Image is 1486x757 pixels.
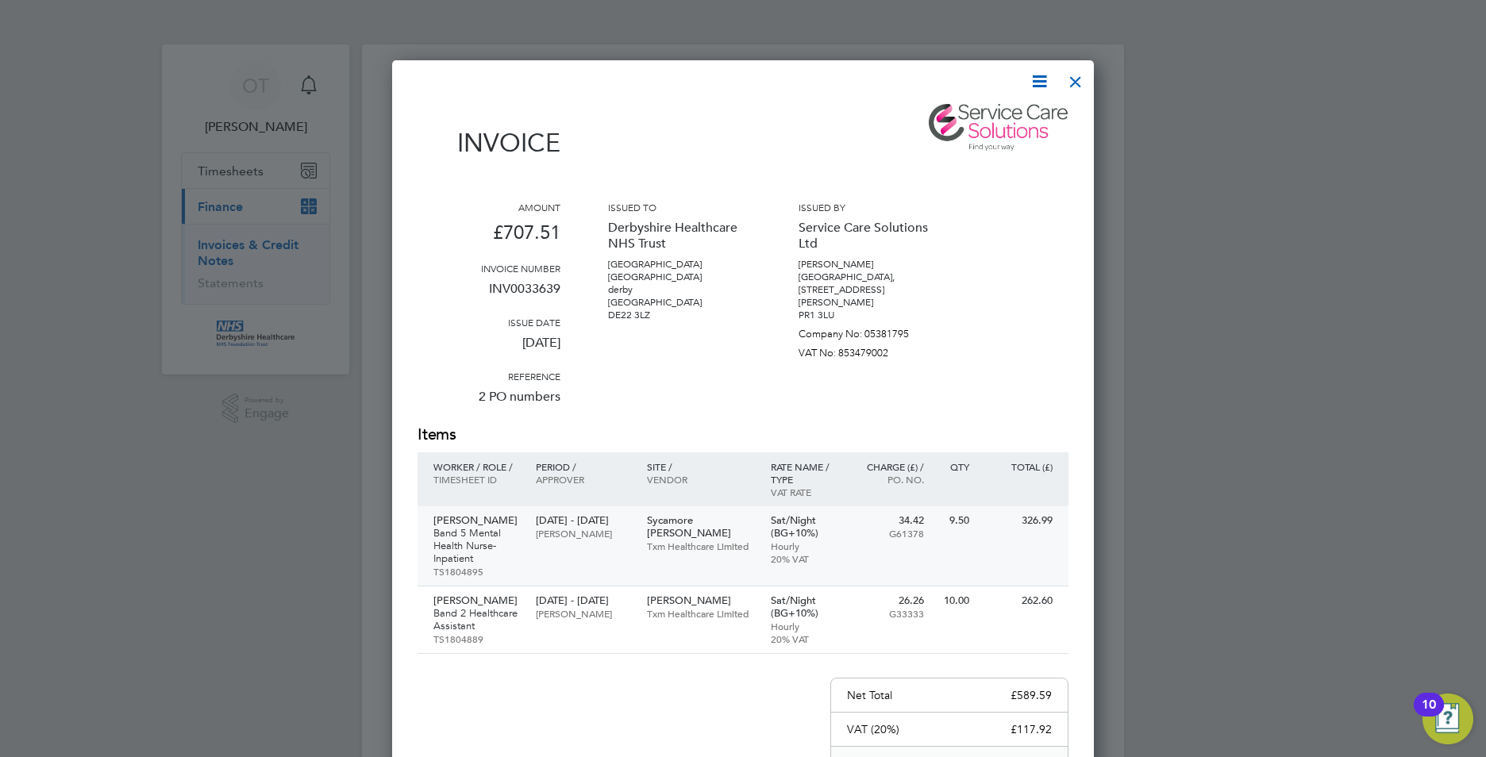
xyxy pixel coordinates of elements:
p: [PERSON_NAME] [536,607,630,620]
p: 20% VAT [771,552,840,565]
p: 34.42 [855,514,924,527]
p: [PERSON_NAME] [536,527,630,540]
h1: Invoice [418,128,560,158]
p: VAT rate [771,486,840,498]
p: Txm Healthcare Limited [647,540,755,552]
p: Period / [536,460,630,473]
p: PR1 3LU [799,309,941,321]
p: [GEOGRAPHIC_DATA] [608,271,751,283]
p: 326.99 [985,514,1053,527]
h2: Items [418,424,1068,446]
p: [DATE] - [DATE] [536,514,630,527]
p: £707.51 [418,213,560,262]
p: [DATE] - [DATE] [536,594,630,607]
p: 10.00 [940,594,969,607]
button: Open Resource Center, 10 new notifications [1422,694,1473,744]
p: Band 2 Healthcare Assistant [433,607,520,632]
p: Rate name / type [771,460,840,486]
p: Site / [647,460,755,473]
img: servicecare-logo-remittance.png [929,104,1068,152]
p: derby [608,283,751,296]
h3: Amount [418,201,560,213]
h3: Reference [418,370,560,382]
p: [GEOGRAPHIC_DATA] [608,296,751,309]
p: Sycamore [PERSON_NAME] [647,514,755,540]
p: Txm Healthcare Limited [647,607,755,620]
p: [PERSON_NAME] [799,296,941,309]
p: VAT No: 853479002 [799,340,941,359]
p: Timesheet ID [433,473,520,486]
p: Vendor [647,473,755,486]
p: Hourly [771,540,840,552]
h3: Invoice number [418,262,560,275]
p: £117.92 [1011,722,1052,736]
p: Charge (£) / [855,460,924,473]
h3: Issued to [608,201,751,213]
p: Derbyshire Healthcare NHS Trust [608,213,751,258]
p: 9.50 [940,514,969,527]
p: Total (£) [985,460,1053,473]
p: DE22 3LZ [608,309,751,321]
p: INV0033639 [418,275,560,316]
p: 20% VAT [771,632,840,645]
p: Po. No. [855,473,924,486]
p: Hourly [771,620,840,632]
p: Band 5 Mental Health Nurse-Inpatient [433,527,520,565]
p: QTY [940,460,969,473]
p: Approver [536,473,630,486]
h3: Issued by [799,201,941,213]
p: [PERSON_NAME] [647,594,755,607]
p: £589.59 [1011,688,1052,702]
p: [PERSON_NAME] [433,594,520,607]
h3: Issue date [418,316,560,329]
p: Service Care Solutions Ltd [799,213,941,258]
p: TS1804895 [433,565,520,578]
p: [PERSON_NAME] [433,514,520,527]
p: [GEOGRAPHIC_DATA] [608,258,751,271]
p: G33333 [855,607,924,620]
p: Sat/Night (BG+10%) [771,594,840,620]
p: 262.60 [985,594,1053,607]
div: 10 [1422,705,1436,725]
p: Net Total [847,688,892,702]
p: Worker / Role / [433,460,520,473]
p: Company No: 05381795 [799,321,941,340]
p: [DATE] [418,329,560,370]
p: [PERSON_NAME][GEOGRAPHIC_DATA], [STREET_ADDRESS] [799,258,941,296]
p: G61378 [855,527,924,540]
p: 26.26 [855,594,924,607]
p: 2 PO numbers [418,382,560,424]
p: TS1804889 [433,632,520,645]
p: Sat/Night (BG+10%) [771,514,840,540]
p: VAT (20%) [847,722,899,736]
